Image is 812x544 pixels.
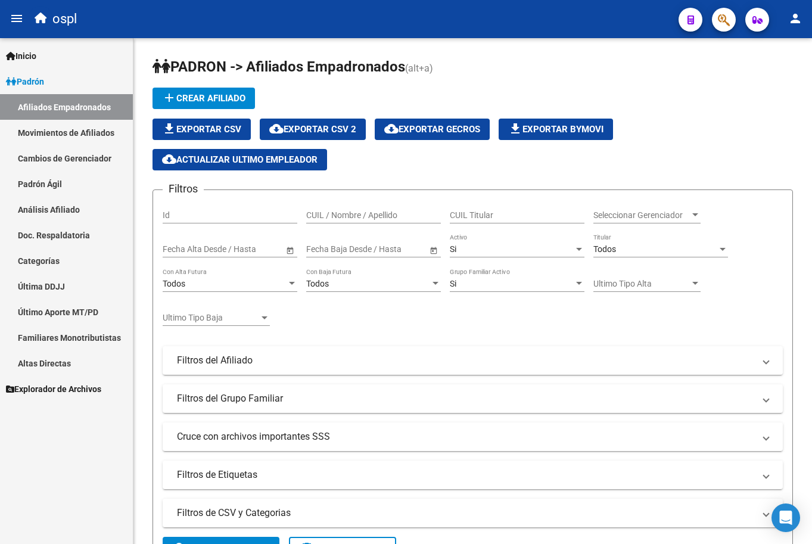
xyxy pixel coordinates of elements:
[450,279,456,288] span: Si
[450,244,456,254] span: Si
[771,503,800,532] div: Open Intercom Messenger
[52,6,77,32] span: ospl
[306,244,350,254] input: Fecha inicio
[153,149,327,170] button: Actualizar ultimo Empleador
[177,354,754,367] mat-panel-title: Filtros del Afiliado
[384,124,480,135] span: Exportar GECROS
[163,244,206,254] input: Fecha inicio
[10,11,24,26] mat-icon: menu
[6,75,44,88] span: Padrón
[177,430,754,443] mat-panel-title: Cruce con archivos importantes SSS
[163,346,783,375] mat-expansion-panel-header: Filtros del Afiliado
[360,244,418,254] input: Fecha fin
[384,122,399,136] mat-icon: cloud_download
[162,154,318,165] span: Actualizar ultimo Empleador
[162,124,241,135] span: Exportar CSV
[163,422,783,451] mat-expansion-panel-header: Cruce con archivos importantes SSS
[427,244,440,256] button: Open calendar
[269,124,356,135] span: Exportar CSV 2
[162,122,176,136] mat-icon: file_download
[153,58,405,75] span: PADRON -> Afiliados Empadronados
[177,392,754,405] mat-panel-title: Filtros del Grupo Familiar
[6,49,36,63] span: Inicio
[260,119,366,140] button: Exportar CSV 2
[162,93,245,104] span: Crear Afiliado
[162,91,176,105] mat-icon: add
[6,383,101,396] span: Explorador de Archivos
[163,279,185,288] span: Todos
[593,210,690,220] span: Seleccionar Gerenciador
[216,244,275,254] input: Fecha fin
[177,506,754,520] mat-panel-title: Filtros de CSV y Categorias
[284,244,296,256] button: Open calendar
[153,88,255,109] button: Crear Afiliado
[163,384,783,413] mat-expansion-panel-header: Filtros del Grupo Familiar
[163,499,783,527] mat-expansion-panel-header: Filtros de CSV y Categorias
[163,313,259,323] span: Ultimo Tipo Baja
[593,279,690,289] span: Ultimo Tipo Alta
[306,279,329,288] span: Todos
[499,119,613,140] button: Exportar Bymovi
[162,152,176,166] mat-icon: cloud_download
[163,181,204,197] h3: Filtros
[593,244,616,254] span: Todos
[788,11,802,26] mat-icon: person
[269,122,284,136] mat-icon: cloud_download
[508,124,603,135] span: Exportar Bymovi
[163,461,783,489] mat-expansion-panel-header: Filtros de Etiquetas
[405,63,433,74] span: (alt+a)
[375,119,490,140] button: Exportar GECROS
[153,119,251,140] button: Exportar CSV
[177,468,754,481] mat-panel-title: Filtros de Etiquetas
[508,122,522,136] mat-icon: file_download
